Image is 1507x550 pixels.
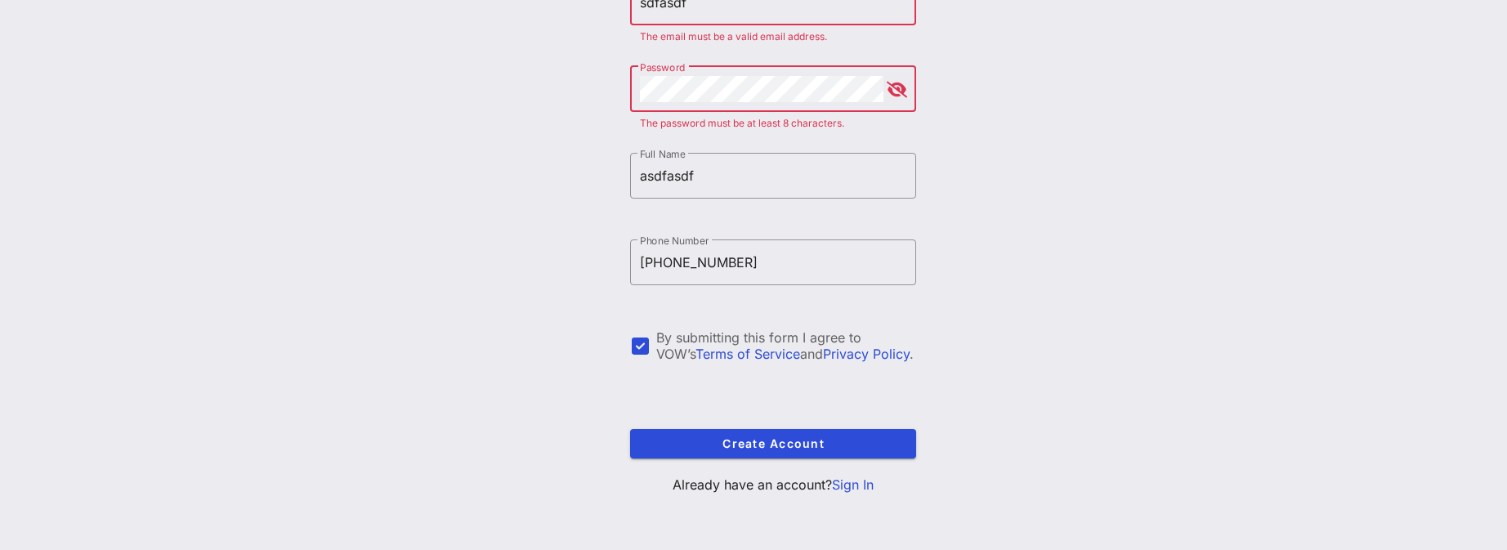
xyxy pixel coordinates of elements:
span: Create Account [643,436,903,450]
label: Full Name [640,148,686,160]
p: Already have an account? [630,475,916,494]
button: Create Account [630,429,916,458]
div: By submitting this form I agree to VOW’s and . [656,329,916,362]
div: The password must be at least 8 characters. [640,118,906,128]
label: Password [640,61,686,74]
div: The email must be a valid email address. [640,32,906,42]
a: Privacy Policy [823,346,910,362]
button: append icon [887,82,907,98]
label: Phone Number [640,235,709,247]
a: Terms of Service [695,346,800,362]
a: Sign In [832,476,874,493]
